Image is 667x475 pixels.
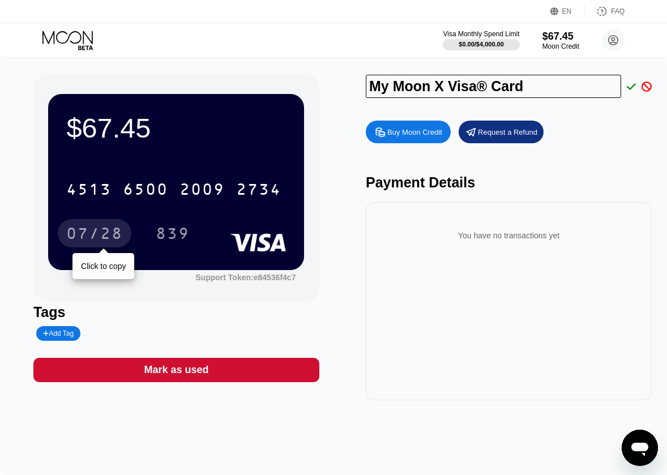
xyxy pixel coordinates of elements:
div: 839 [156,226,190,244]
div: 2009 [179,182,225,200]
input: Text input field [366,75,621,98]
div: $0.00 / $4,000.00 [459,41,504,48]
div: Add Tag [36,326,80,341]
div: Visa Monthly Spend Limit [443,30,519,38]
div: 2734 [236,182,281,200]
div: FAQ [611,7,625,15]
div: 4513 [66,182,112,200]
div: Request a Refund [459,121,544,143]
div: Support Token:e84536f4c7 [195,273,296,282]
div: Visa Monthly Spend Limit$0.00/$4,000.00 [443,30,519,50]
div: Request a Refund [478,127,537,137]
div: Buy Moon Credit [366,121,451,143]
div: You have no transactions yet [375,220,643,251]
div: Tags [33,304,319,320]
div: 07/28 [58,219,131,247]
div: Support Token: e84536f4c7 [195,273,296,282]
div: Moon Credit [542,42,579,50]
div: FAQ [585,6,625,17]
div: 07/28 [66,226,123,244]
div: EN [562,7,572,15]
iframe: Button to launch messaging window [622,430,658,466]
div: 6500 [123,182,168,200]
div: $67.45Moon Credit [542,31,579,50]
div: Mark as used [33,358,319,382]
div: $67.45 [542,31,579,42]
div: Payment Details [366,174,652,191]
div: Mark as used [144,363,208,376]
div: Add Tag [43,329,74,337]
div: Click to copy [81,262,126,271]
div: $67.45 [66,112,286,144]
div: 4513650020092734 [59,175,288,203]
div: EN [550,6,585,17]
div: 839 [147,219,198,247]
div: Buy Moon Credit [387,127,442,137]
